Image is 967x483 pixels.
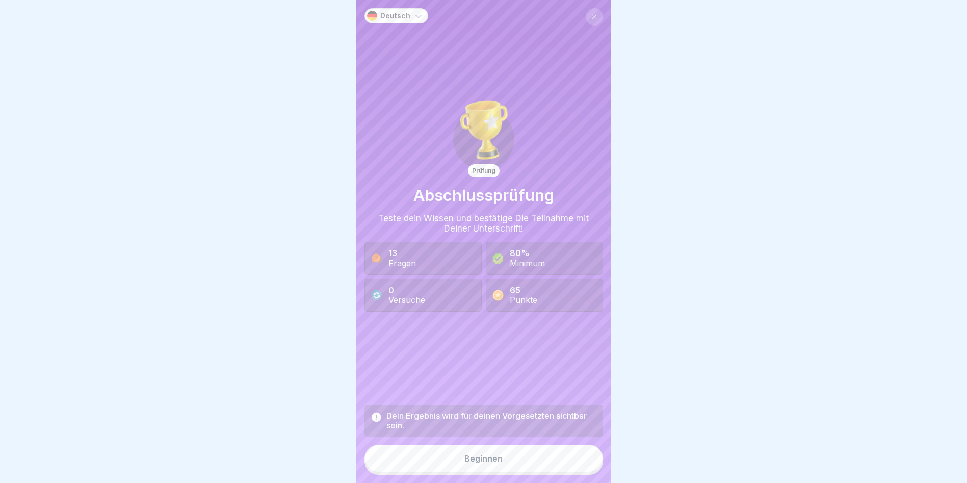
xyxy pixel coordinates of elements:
[468,164,500,177] div: Prüfung
[388,285,394,295] b: 0
[510,259,545,268] div: Minimum
[380,12,410,20] p: Deutsch
[413,186,554,205] h1: Abschlussprüfung
[510,248,530,258] b: 80%
[364,445,603,472] button: Beginnen
[464,454,503,463] div: Beginnen
[510,295,537,305] div: Punkte
[386,411,596,430] div: Dein Ergebnis wird für deinen Vorgesetzten sichtbar sein.
[364,213,603,234] div: Teste dein Wissen und bestätige Die Teilnahme mit Deiner Unterschrift!
[388,295,425,305] div: Versuche
[367,11,377,21] img: de.svg
[388,259,416,268] div: Fragen
[388,248,397,258] b: 13
[510,285,520,295] b: 65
